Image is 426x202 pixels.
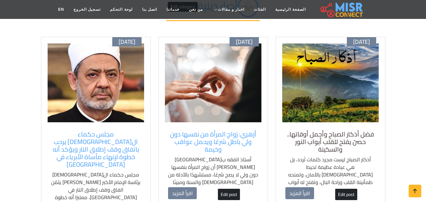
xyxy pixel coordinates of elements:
[168,187,197,199] a: اقرأ المزيد
[218,189,240,200] a: Edit post
[285,156,376,193] p: أذكار الصباح ليست مجرد كلمات تُردد، بل هي عبادة عظيمة تحيط [DEMOGRAPHIC_DATA] بالأمان، وتمنحه طمأ...
[353,38,370,45] span: [DATE]
[184,3,207,15] a: من نحن
[137,3,162,15] a: اتصل بنا
[53,3,69,15] a: EN
[105,3,137,15] a: لوحة التحكم
[335,189,357,200] a: Edit post
[320,2,363,17] img: main.misr_connect
[162,3,184,15] a: خدماتنا
[69,3,105,15] a: تسجيل الخروج
[282,43,379,122] img: مسلم يردد أذكار الصباح في ضوء الفجر، يشعر بالطمأنينة والسكينة
[218,7,244,12] span: اخبار و مقالات
[168,156,258,193] p: أستاذ الفقه ب[GEOGRAPHIC_DATA][PERSON_NAME] أن زواج المرأة بنفسها دون ولي لا يصح شرعًا، مستشهدًا ...
[285,187,314,199] a: اقرأ المزيد
[51,130,141,168] a: مجلس حكماء ال[DEMOGRAPHIC_DATA] يرحب باتفاق وقف إطلاق النار ويؤكد أنه خطوة لإنهاء مأساة الأبرياء ...
[168,130,258,153] a: أزهري: زواج المرأة من نفسها دون ولي باطل شرعًا ويحمل عواقب وخيمة
[271,3,311,15] a: الصفحة الرئيسية
[165,43,261,122] img: أستاذ فقه أزهري يوضح بطلان زواج المرأة بنفسها دون ولي وفق الشريعة الإسلامية
[119,38,135,45] span: [DATE]
[249,3,271,15] a: الفئات
[48,43,144,122] img: مجلس حكماء المسلمين يرحب بوقف إطلاق النار في غزة ويدعو إلى سلام عادل وإنهاء معاناة المدنيين
[285,130,376,153] a: فضل أذكار الصباح وأجمل أوقاتها.. حصنٌ يفتح للقلب أبواب النور والسكينة
[236,38,253,45] span: [DATE]
[207,3,249,15] a: اخبار و مقالات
